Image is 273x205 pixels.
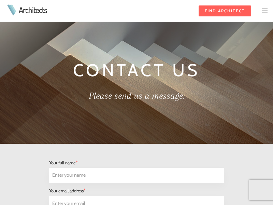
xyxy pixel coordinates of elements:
[19,6,47,14] a: Architects
[49,186,224,196] div: Your email address
[5,88,268,103] h2: Please send us a message.
[5,57,268,83] h1: Contact Us
[49,158,224,168] div: Your full name
[199,5,251,16] a: FIND ARCHITECT
[5,4,18,15] img: Architects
